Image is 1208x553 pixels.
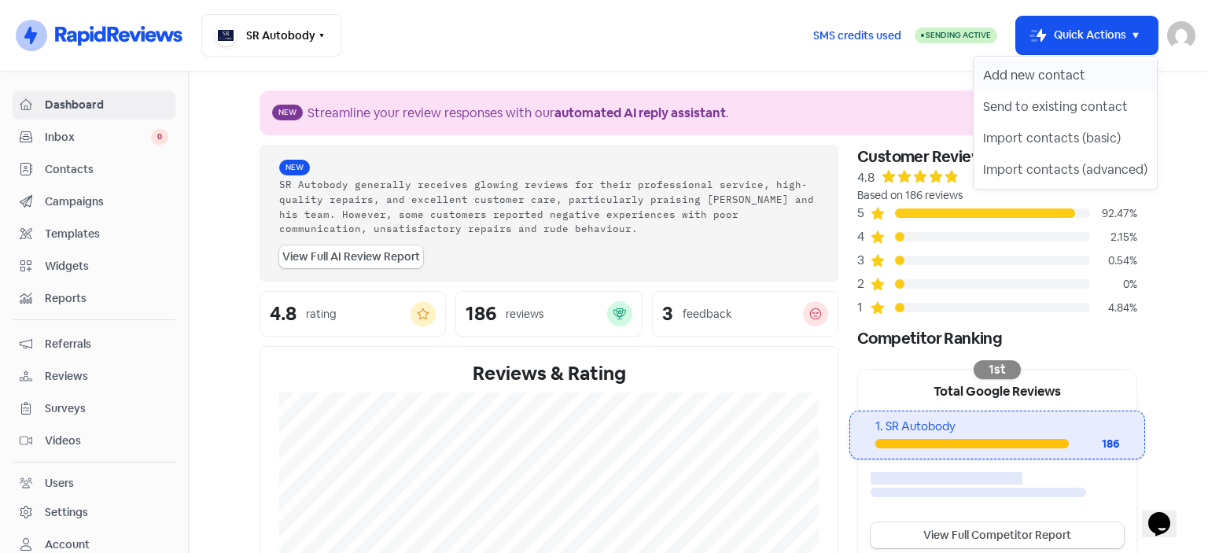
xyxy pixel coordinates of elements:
[13,426,175,455] a: Videos
[45,433,168,449] span: Videos
[1090,300,1137,316] div: 4.84%
[279,160,310,175] span: New
[13,362,175,391] a: Reviews
[466,304,496,323] div: 186
[45,97,168,113] span: Dashboard
[272,105,303,120] span: New
[13,284,175,313] a: Reports
[455,291,642,337] a: 186reviews
[151,129,168,145] span: 0
[13,394,175,423] a: Surveys
[857,145,1137,168] div: Customer Reviews
[13,252,175,281] a: Widgets
[662,304,673,323] div: 3
[45,226,168,242] span: Templates
[857,275,870,293] div: 2
[857,326,1137,350] div: Competitor Ranking
[506,306,543,323] div: reviews
[857,298,870,317] div: 1
[1142,490,1192,537] iframe: chat widget
[857,187,1137,204] div: Based on 186 reviews
[45,368,168,385] span: Reviews
[13,469,175,498] a: Users
[13,155,175,184] a: Contacts
[926,30,991,40] span: Sending Active
[13,330,175,359] a: Referrals
[1016,17,1158,54] button: Quick Actions
[857,168,875,187] div: 4.8
[800,26,915,42] a: SMS credits used
[270,304,296,323] div: 4.8
[915,26,997,45] a: Sending Active
[306,306,337,323] div: rating
[857,227,870,246] div: 4
[13,90,175,120] a: Dashboard
[554,105,726,121] b: automated AI reply assistant
[1069,436,1119,452] div: 186
[279,177,819,236] div: SR Autobody generally receives glowing reviews for their professional service, high-quality repai...
[45,400,168,417] span: Surveys
[974,91,1157,123] button: Send to existing contact
[45,290,168,307] span: Reports
[45,258,168,275] span: Widgets
[1167,21,1195,50] img: User
[279,359,819,388] div: Reviews & Rating
[308,104,729,123] div: Streamline your review responses with our .
[875,418,1118,436] div: 1. SR Autobody
[13,123,175,152] a: Inbox 0
[45,475,74,492] div: Users
[858,370,1136,411] div: Total Google Reviews
[857,204,870,223] div: 5
[974,154,1157,186] button: Import contacts (advanced)
[683,306,731,323] div: feedback
[45,194,168,210] span: Campaigns
[13,498,175,527] a: Settings
[45,536,90,553] div: Account
[45,161,168,178] span: Contacts
[13,219,175,249] a: Templates
[1090,229,1137,245] div: 2.15%
[45,129,151,146] span: Inbox
[857,251,870,270] div: 3
[13,187,175,216] a: Campaigns
[279,245,423,268] a: View Full AI Review Report
[813,28,901,44] span: SMS credits used
[45,336,168,352] span: Referrals
[45,504,88,521] div: Settings
[1090,253,1137,269] div: 0.54%
[974,60,1157,91] button: Add new contact
[974,123,1157,154] button: Import contacts (basic)
[974,360,1021,379] div: 1st
[1090,276,1137,293] div: 0%
[871,522,1124,548] a: View Full Competitor Report
[260,291,446,337] a: 4.8rating
[652,291,838,337] a: 3feedback
[201,14,341,57] button: SR Autobody
[1090,205,1137,222] div: 92.47%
